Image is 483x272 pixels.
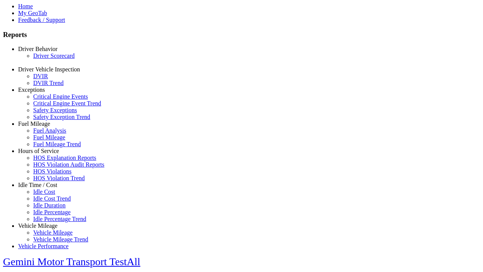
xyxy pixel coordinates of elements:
a: Driver Scorecard [33,53,75,59]
a: Idle Duration [33,202,66,209]
a: Idle Cost [33,189,55,195]
a: HOS Violations [33,168,71,175]
a: Idle Time / Cost [18,182,57,188]
a: Feedback / Support [18,17,65,23]
a: Idle Cost Trend [33,195,71,202]
a: Fuel Mileage [33,134,65,141]
a: Vehicle Mileage Trend [33,236,88,243]
a: Vehicle Mileage [18,223,57,229]
h3: Reports [3,31,480,39]
a: Gemini Motor Transport TestAll [3,256,140,267]
a: Vehicle Mileage [33,229,72,236]
a: Safety Exceptions [33,107,77,113]
a: Critical Engine Events [33,93,88,100]
a: Vehicle Performance [18,243,69,249]
a: Safety Exception Trend [33,114,90,120]
a: Driver Vehicle Inspection [18,66,80,73]
a: Critical Engine Event Trend [33,100,101,107]
a: Hours of Service [18,148,59,154]
a: My GeoTab [18,10,47,16]
a: Exceptions [18,87,45,93]
a: Idle Percentage [33,209,71,215]
a: DVIR [33,73,48,79]
a: HOS Violation Trend [33,175,85,181]
a: HOS Explanation Reports [33,155,96,161]
a: Fuel Analysis [33,127,66,134]
a: Driver Behavior [18,46,57,52]
a: Idle Percentage Trend [33,216,86,222]
a: Fuel Mileage [18,121,50,127]
a: Home [18,3,33,9]
a: HOS Violation Audit Reports [33,161,105,168]
a: DVIR Trend [33,80,63,86]
a: Fuel Mileage Trend [33,141,81,147]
